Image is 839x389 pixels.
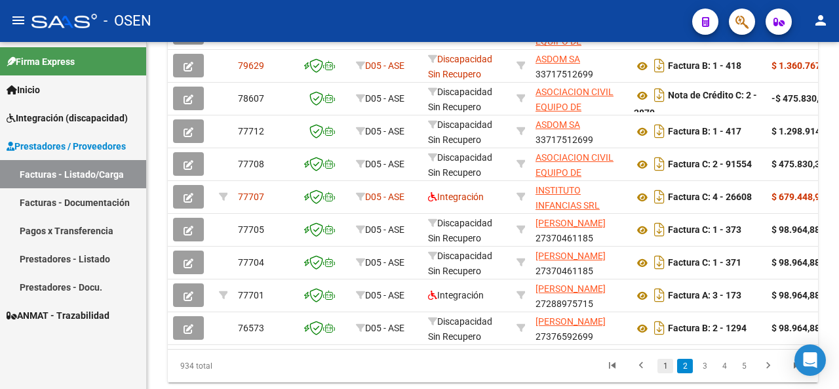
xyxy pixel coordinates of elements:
[677,359,693,373] a: 2
[104,7,151,35] span: - OSEN
[655,355,675,377] li: page 1
[536,283,606,294] span: [PERSON_NAME]
[756,359,781,373] a: go to next page
[7,139,126,154] span: Prestadores / Proveedores
[697,359,712,373] a: 3
[428,316,492,342] span: Discapacidad Sin Recupero
[771,159,825,169] strong: $ 475.830,36
[428,251,492,276] span: Discapacidad Sin Recupero
[771,126,833,136] strong: $ 1.298.914,05
[771,60,833,71] strong: $ 1.360.767,10
[736,359,752,373] a: 5
[365,224,404,235] span: D05 - ASE
[668,61,741,72] strong: Factura B: 1 - 418
[365,192,404,202] span: D05 - ASE
[771,93,829,104] strong: -$ 475.830,00
[238,224,264,235] span: 77705
[600,359,625,373] a: go to first page
[365,93,404,104] span: D05 - ASE
[771,323,820,333] strong: $ 98.964,88
[7,111,128,125] span: Integración (discapacidad)
[634,91,757,119] strong: Nota de Crédito C: 2 - 2879
[714,355,734,377] li: page 4
[651,252,668,273] i: Descargar documento
[668,159,752,170] strong: Factura C: 2 - 91554
[10,12,26,28] mat-icon: menu
[238,60,264,71] span: 79629
[771,290,820,300] strong: $ 98.964,88
[794,344,826,376] div: Open Intercom Messenger
[536,216,623,243] div: 27370461185
[651,219,668,240] i: Descargar documento
[428,119,492,145] span: Discapacidad Sin Recupero
[536,185,600,211] span: INSTITUTO INFANCIAS SRL
[365,60,404,71] span: D05 - ASE
[813,12,829,28] mat-icon: person
[734,355,754,377] li: page 5
[668,127,741,137] strong: Factura B: 1 - 417
[651,317,668,338] i: Descargar documento
[536,119,580,130] span: ASDOM SA
[651,186,668,207] i: Descargar documento
[629,359,654,373] a: go to previous page
[668,192,752,203] strong: Factura C: 4 - 26608
[785,359,810,373] a: go to last page
[668,291,741,301] strong: Factura A: 3 - 173
[428,152,492,178] span: Discapacidad Sin Recupero
[657,359,673,373] a: 1
[238,323,264,333] span: 76573
[536,85,623,112] div: 30711731926
[428,192,484,202] span: Integración
[536,249,623,276] div: 27370461185
[651,55,668,76] i: Descargar documento
[651,285,668,306] i: Descargar documento
[536,251,606,261] span: [PERSON_NAME]
[536,281,623,309] div: 27288975715
[238,290,264,300] span: 77701
[668,225,741,235] strong: Factura C: 1 - 373
[771,192,825,202] strong: $ 679.448,99
[675,355,695,377] li: page 2
[365,290,404,300] span: D05 - ASE
[668,323,747,334] strong: Factura B: 2 - 1294
[536,54,580,64] span: ASDOM SA
[428,87,492,112] span: Discapacidad Sin Recupero
[238,126,264,136] span: 77712
[238,159,264,169] span: 77708
[536,152,614,253] span: ASOCIACION CIVIL EQUIPO DE ABORDAJE DE LA DISCAPACIDAD E INTEGRACION PSICOSOCIAL (EQUIPO ADIP)
[536,52,623,79] div: 33717512699
[695,355,714,377] li: page 3
[365,159,404,169] span: D05 - ASE
[168,350,296,382] div: 934 total
[651,121,668,142] i: Descargar documento
[428,54,492,79] span: Discapacidad Sin Recupero
[651,85,668,106] i: Descargar documento
[536,87,614,187] span: ASOCIACION CIVIL EQUIPO DE ABORDAJE DE LA DISCAPACIDAD E INTEGRACION PSICOSOCIAL (EQUIPO ADIP)
[536,150,623,178] div: 30711731926
[668,258,741,268] strong: Factura C: 1 - 371
[771,257,820,268] strong: $ 98.964,88
[536,314,623,342] div: 27376592699
[365,257,404,268] span: D05 - ASE
[428,218,492,243] span: Discapacidad Sin Recupero
[7,83,40,97] span: Inicio
[7,54,75,69] span: Firma Express
[238,93,264,104] span: 78607
[536,183,623,211] div: 30708592885
[7,308,109,323] span: ANMAT - Trazabilidad
[536,117,623,145] div: 33717512699
[428,290,484,300] span: Integración
[536,218,606,228] span: [PERSON_NAME]
[238,192,264,202] span: 77707
[716,359,732,373] a: 4
[238,257,264,268] span: 77704
[536,316,606,327] span: [PERSON_NAME]
[365,323,404,333] span: D05 - ASE
[771,224,820,235] strong: $ 98.964,88
[365,126,404,136] span: D05 - ASE
[651,154,668,174] i: Descargar documento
